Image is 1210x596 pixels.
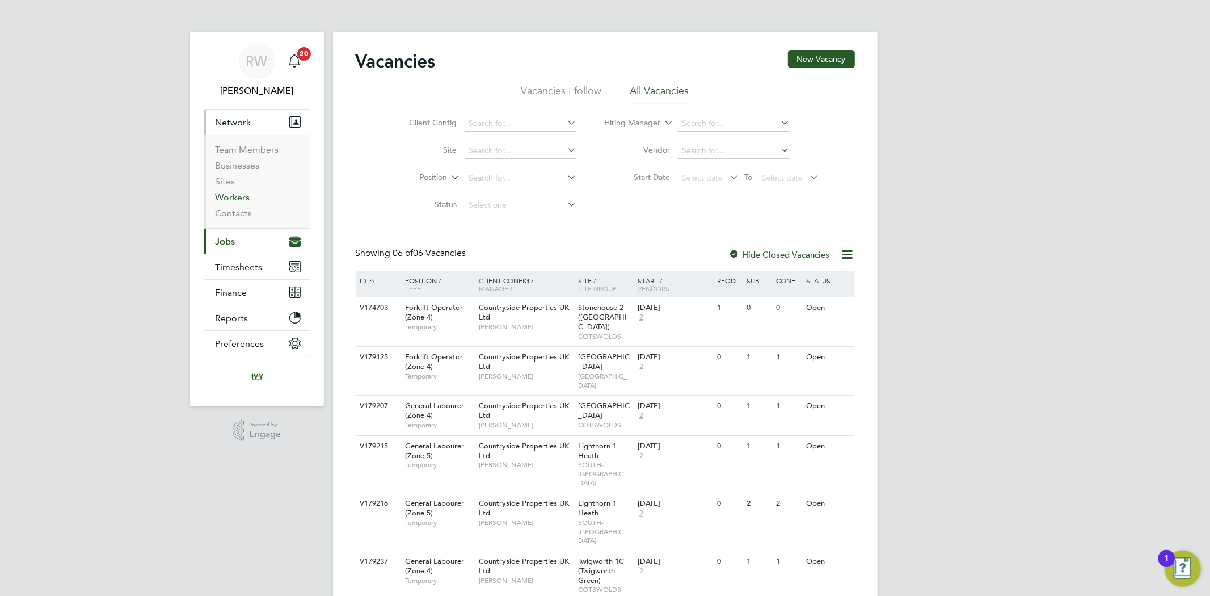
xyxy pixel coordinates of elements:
span: Temporary [405,576,473,585]
div: Client Config / [476,271,575,298]
span: Countryside Properties UK Ltd [479,401,569,420]
div: Open [803,436,853,457]
button: Preferences [204,331,310,356]
div: 0 [774,297,803,318]
span: Powered by [249,420,281,430]
span: Site Group [578,284,617,293]
label: Status [391,199,457,209]
span: 2 [638,566,645,576]
span: [GEOGRAPHIC_DATA] [578,401,630,420]
span: Rob Winchle [204,84,310,98]
span: 06 Vacancies [393,247,466,259]
div: 2 [744,493,773,514]
span: Countryside Properties UK Ltd [479,441,569,460]
div: 0 [714,493,744,514]
button: Network [204,110,310,135]
div: Start / [635,271,714,298]
label: Hiring Manager [595,117,660,129]
span: [PERSON_NAME] [479,322,572,331]
button: Finance [204,280,310,305]
div: V174703 [357,297,397,318]
span: RW [246,54,268,69]
span: 20 [297,47,311,61]
span: 06 of [393,247,414,259]
div: 1 [1164,559,1169,573]
label: Hide Closed Vacancies [729,249,830,260]
span: [GEOGRAPHIC_DATA] [578,352,630,371]
button: Jobs [204,229,310,254]
span: SOUTH-[GEOGRAPHIC_DATA] [578,518,632,545]
div: V179216 [357,493,397,514]
input: Search for... [465,170,576,186]
span: General Labourer (Zone 4) [405,556,464,576]
div: [DATE] [638,442,711,451]
div: ID [357,271,397,291]
label: Site [391,145,457,155]
span: Manager [479,284,512,293]
div: V179215 [357,436,397,457]
span: Timesheets [216,262,263,272]
span: Network [216,117,251,128]
button: Reports [204,305,310,330]
div: Open [803,347,853,368]
span: [PERSON_NAME] [479,576,572,585]
div: V179125 [357,347,397,368]
div: 1 [714,297,744,318]
span: Vendors [638,284,669,293]
span: Temporary [405,460,473,469]
div: 0 [744,297,773,318]
li: Vacancies I follow [521,84,602,104]
span: Forklift Operator (Zone 4) [405,352,463,371]
span: [PERSON_NAME] [479,421,572,430]
a: Contacts [216,208,252,219]
span: Reports [216,313,248,324]
label: Start Date [605,172,670,182]
button: Timesheets [204,254,310,279]
span: General Labourer (Zone 5) [405,498,464,518]
span: [GEOGRAPHIC_DATA] [578,372,632,389]
input: Search for... [465,143,576,159]
div: [DATE] [638,499,711,509]
span: To [741,170,756,184]
span: Temporary [405,372,473,381]
div: Open [803,396,853,417]
div: 1 [744,436,773,457]
span: Jobs [216,236,235,247]
div: Open [803,551,853,572]
span: COTSWOLDS [578,585,632,594]
span: 2 [638,451,645,461]
input: Search for... [465,116,576,132]
a: RW[PERSON_NAME] [204,43,310,98]
div: 1 [774,396,803,417]
div: 1 [774,347,803,368]
span: Forklift Operator (Zone 4) [405,303,463,322]
div: [DATE] [638,401,711,411]
div: 1 [744,347,773,368]
span: Select date [762,173,803,183]
span: Countryside Properties UK Ltd [479,498,569,518]
span: 2 [638,313,645,322]
span: SOUTH-[GEOGRAPHIC_DATA] [578,460,632,487]
span: Engage [249,430,281,439]
nav: Main navigation [190,32,324,406]
span: Lighthorn 1 Heath [578,441,617,460]
img: ivyresourcegroup-logo-retina.png [248,368,266,386]
button: New Vacancy [788,50,855,68]
div: V179207 [357,396,397,417]
a: Workers [216,192,250,203]
div: Position / [397,271,476,298]
div: 0 [714,396,744,417]
input: Select one [465,198,576,213]
div: Open [803,297,853,318]
label: Client Config [391,117,457,128]
div: [DATE] [638,557,711,566]
div: Sub [744,271,773,290]
span: 2 [638,411,645,421]
span: Finance [216,287,247,298]
div: V179237 [357,551,397,572]
span: [PERSON_NAME] [479,460,572,469]
a: Businesses [216,160,260,171]
div: Showing [356,247,469,259]
div: Site / [575,271,635,298]
span: Type [405,284,421,293]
